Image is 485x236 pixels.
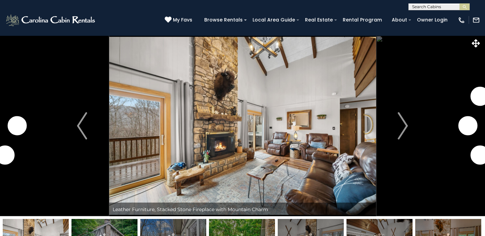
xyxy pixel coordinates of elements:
img: arrow [77,112,87,139]
img: White-1-2.png [5,13,97,27]
a: Rental Program [339,15,385,25]
span: My Favs [173,16,192,24]
a: My Favs [165,16,194,24]
button: Next [376,35,430,216]
div: Leather Furniture, Stacked Stone Fireplace with Mountain Charm [109,203,376,216]
a: Real Estate [302,15,336,25]
img: phone-regular-white.png [458,16,465,24]
img: arrow [398,112,408,139]
a: Owner Login [414,15,451,25]
a: Local Area Guide [249,15,298,25]
a: About [388,15,410,25]
button: Previous [55,35,109,216]
a: Browse Rentals [201,15,246,25]
img: mail-regular-white.png [472,16,480,24]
